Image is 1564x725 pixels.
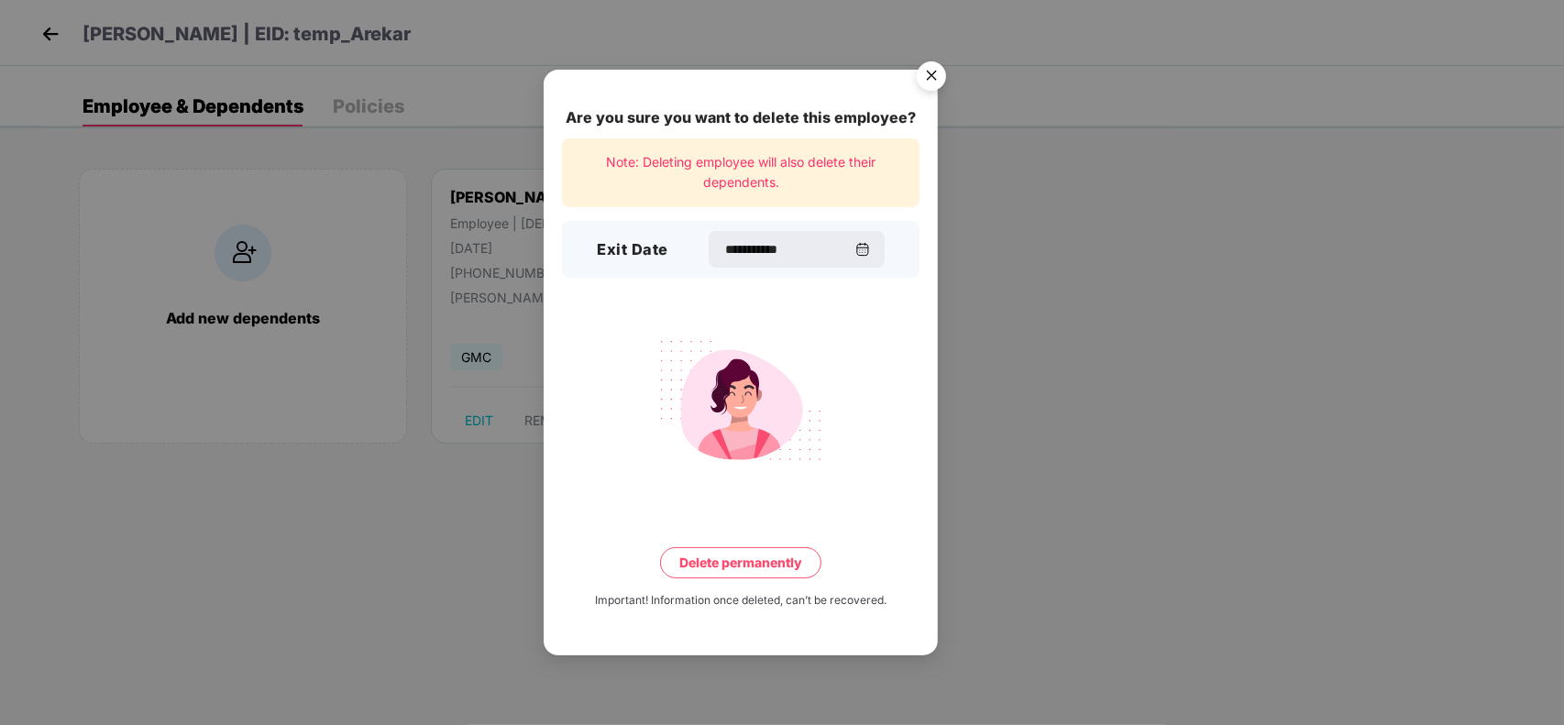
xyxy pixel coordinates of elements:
[638,329,843,472] img: svg+xml;base64,PHN2ZyB4bWxucz0iaHR0cDovL3d3dy53My5vcmcvMjAwMC9zdmciIHdpZHRoPSIyMjQiIGhlaWdodD0iMT...
[660,547,821,578] button: Delete permanently
[855,242,870,257] img: svg+xml;base64,PHN2ZyBpZD0iQ2FsZW5kYXItMzJ4MzIiIHhtbG5zPSJodHRwOi8vd3d3LnczLm9yZy8yMDAwL3N2ZyIgd2...
[562,106,920,129] div: Are you sure you want to delete this employee?
[562,138,920,207] div: Note: Deleting employee will also delete their dependents.
[906,52,955,102] button: Close
[595,592,887,610] div: Important! Information once deleted, can’t be recovered.
[597,238,668,262] h3: Exit Date
[906,53,957,104] img: svg+xml;base64,PHN2ZyB4bWxucz0iaHR0cDovL3d3dy53My5vcmcvMjAwMC9zdmciIHdpZHRoPSI1NiIgaGVpZ2h0PSI1Ni...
